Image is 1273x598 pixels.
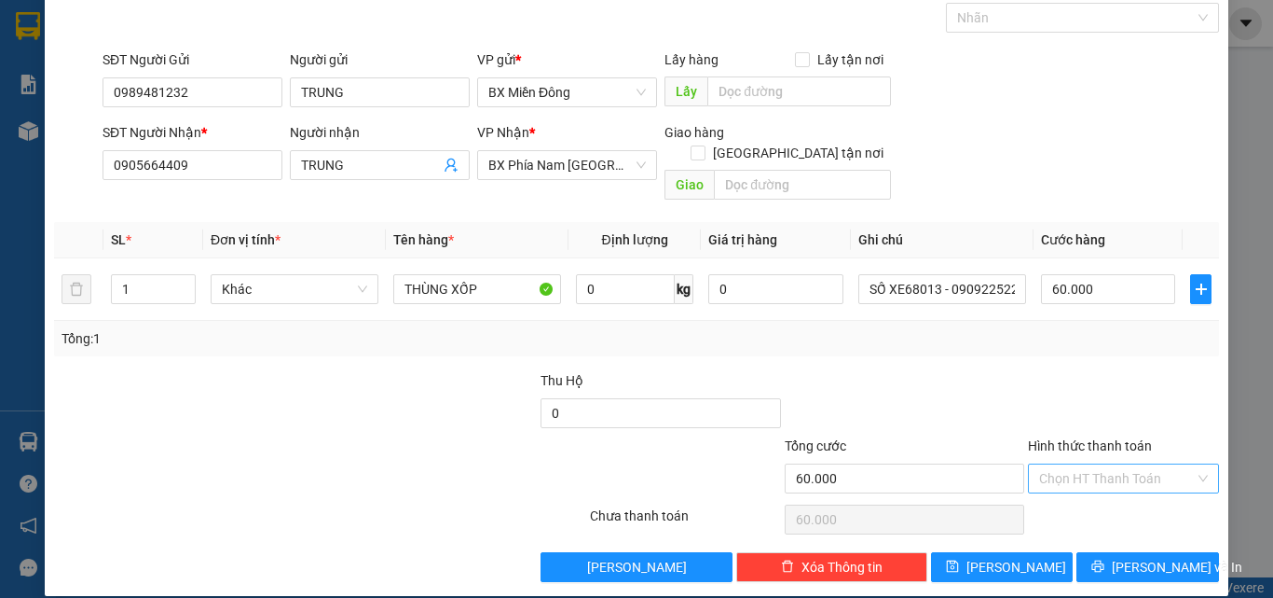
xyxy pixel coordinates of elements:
button: printer[PERSON_NAME] và In [1076,552,1219,582]
span: [PERSON_NAME] và In [1112,557,1242,577]
span: Lấy tận nơi [810,49,891,70]
input: Ghi Chú [858,274,1026,304]
span: Tổng cước [785,438,846,453]
div: Người gửi [290,49,470,70]
span: Xóa Thông tin [801,557,883,577]
span: BX Miền Đông [488,78,646,106]
span: BX Phía Nam Nha Trang [488,151,646,179]
span: Đơn vị tính [211,232,281,247]
span: Cước hàng [1041,232,1105,247]
span: SL [111,232,126,247]
span: kg [675,274,693,304]
span: Thu Hộ [541,373,583,388]
span: Lấy hàng [664,52,719,67]
span: user-add [444,158,459,173]
button: deleteXóa Thông tin [736,552,927,582]
span: Định lượng [601,232,667,247]
span: VP Nhận [477,125,529,140]
span: Tên hàng [393,232,454,247]
li: VP BX Miền Đông [9,79,129,100]
input: Dọc đường [714,170,891,200]
span: plus [1191,282,1211,297]
button: [PERSON_NAME] [541,552,732,582]
span: Khác [222,275,367,303]
li: VP BX Phía Nam [GEOGRAPHIC_DATA] [129,79,248,141]
span: [GEOGRAPHIC_DATA] tận nơi [705,143,891,163]
div: SĐT Người Gửi [103,49,282,70]
span: Giao [664,170,714,200]
span: Giá trị hàng [708,232,777,247]
button: plus [1190,274,1211,304]
input: Dọc đường [707,76,891,106]
th: Ghi chú [851,222,1033,258]
span: save [946,560,959,575]
span: Giao hàng [664,125,724,140]
span: Lấy [664,76,707,106]
div: Chưa thanh toán [588,506,783,538]
li: Cúc Tùng [9,9,270,45]
div: SĐT Người Nhận [103,122,282,143]
div: Tổng: 1 [62,328,493,349]
span: [PERSON_NAME] [966,557,1066,577]
input: 0 [708,274,842,304]
label: Hình thức thanh toán [1028,438,1152,453]
span: environment [9,104,22,117]
span: printer [1091,560,1104,575]
div: VP gửi [477,49,657,70]
button: save[PERSON_NAME] [931,552,1074,582]
button: delete [62,274,91,304]
span: [PERSON_NAME] [587,557,687,577]
div: Người nhận [290,122,470,143]
span: delete [781,560,794,575]
input: VD: Bàn, Ghế [393,274,561,304]
b: 339 Đinh Bộ Lĩnh, P26 [9,103,98,138]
